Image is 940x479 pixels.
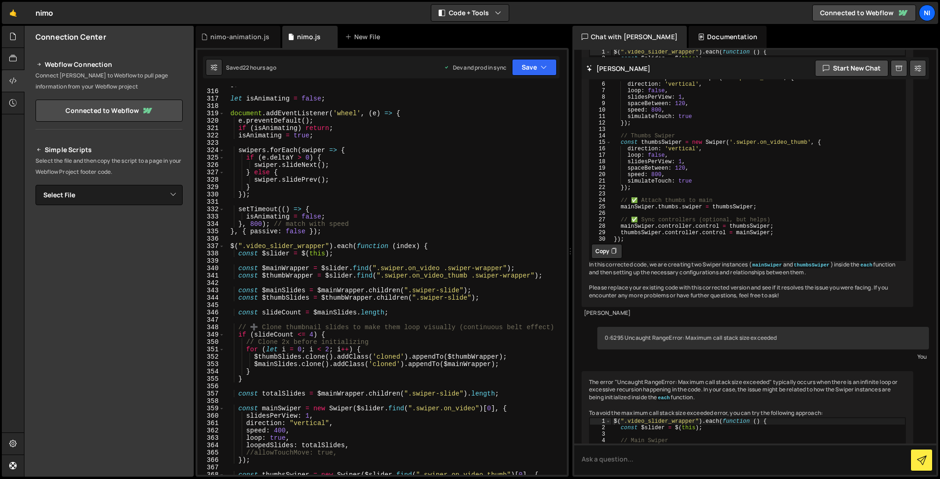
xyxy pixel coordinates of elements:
[197,198,225,206] div: 331
[197,434,225,442] div: 363
[812,5,916,21] a: Connected to Webflow
[197,427,225,434] div: 362
[197,183,225,191] div: 329
[590,204,611,210] div: 25
[36,7,54,18] div: nimo
[197,265,225,272] div: 340
[197,353,225,361] div: 352
[197,309,225,316] div: 346
[590,165,611,171] div: 19
[197,279,225,287] div: 342
[590,113,611,120] div: 11
[197,191,225,198] div: 330
[197,324,225,331] div: 348
[36,32,106,42] h2: Connection Center
[197,442,225,449] div: 364
[197,250,225,257] div: 338
[600,352,927,361] div: You
[345,32,384,41] div: New File
[582,18,913,307] div: I see a syntax error in your code. The issue is with the way you are defining and initializing th...
[590,223,611,230] div: 28
[590,431,611,438] div: 3
[590,171,611,178] div: 20
[197,390,225,397] div: 357
[590,210,611,217] div: 26
[657,395,671,401] code: each
[590,184,611,191] div: 22
[590,438,611,444] div: 4
[197,383,225,390] div: 356
[243,64,276,71] div: 22 hours ago
[197,287,225,294] div: 343
[197,471,225,479] div: 368
[197,338,225,346] div: 350
[751,262,783,268] code: mainSwiper
[793,262,831,268] code: thumbsSwiper
[815,60,888,77] button: Start new chat
[197,176,225,183] div: 328
[590,152,611,159] div: 17
[197,154,225,161] div: 325
[590,55,611,62] div: 2
[197,102,225,110] div: 318
[860,262,874,268] code: each
[197,456,225,464] div: 366
[197,213,225,220] div: 333
[197,124,225,132] div: 321
[197,88,225,95] div: 316
[590,178,611,184] div: 21
[197,420,225,427] div: 361
[197,206,225,213] div: 332
[36,100,183,122] a: Connected to Webflow
[590,88,611,94] div: 7
[197,228,225,235] div: 335
[36,144,183,155] h2: Simple Scripts
[584,309,911,317] div: [PERSON_NAME]
[197,375,225,383] div: 355
[197,361,225,368] div: 353
[197,294,225,302] div: 344
[36,155,183,177] p: Select the file and then copy the script to a page in your Webflow Project footer code.
[590,139,611,146] div: 15
[431,5,509,21] button: Code + Tools
[197,346,225,353] div: 351
[197,235,225,242] div: 336
[197,139,225,147] div: 323
[689,26,767,48] div: Documentation
[590,126,611,133] div: 13
[297,32,321,41] div: nimo.js
[590,197,611,204] div: 24
[197,242,225,250] div: 337
[210,32,269,41] div: nimo-animation.js
[590,49,611,55] div: 1
[197,316,225,324] div: 347
[36,59,183,70] h2: Webflow Connection
[444,64,506,71] div: Dev and prod in sync
[590,217,611,223] div: 27
[590,133,611,139] div: 14
[197,147,225,154] div: 324
[36,309,184,392] iframe: YouTube video player
[590,81,611,88] div: 6
[197,161,225,169] div: 326
[197,220,225,228] div: 334
[197,272,225,279] div: 341
[590,418,611,425] div: 1
[226,64,276,71] div: Saved
[590,191,611,197] div: 23
[197,449,225,456] div: 365
[919,5,935,21] a: ni
[586,64,650,73] h2: [PERSON_NAME]
[197,331,225,338] div: 349
[36,220,184,303] iframe: YouTube video player
[590,120,611,126] div: 12
[36,70,183,92] p: Connect [PERSON_NAME] to Webflow to pull page information from your Webflow project
[590,94,611,101] div: 8
[512,59,557,76] button: Save
[590,101,611,107] div: 9
[197,302,225,309] div: 345
[197,368,225,375] div: 354
[197,169,225,176] div: 327
[197,405,225,412] div: 359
